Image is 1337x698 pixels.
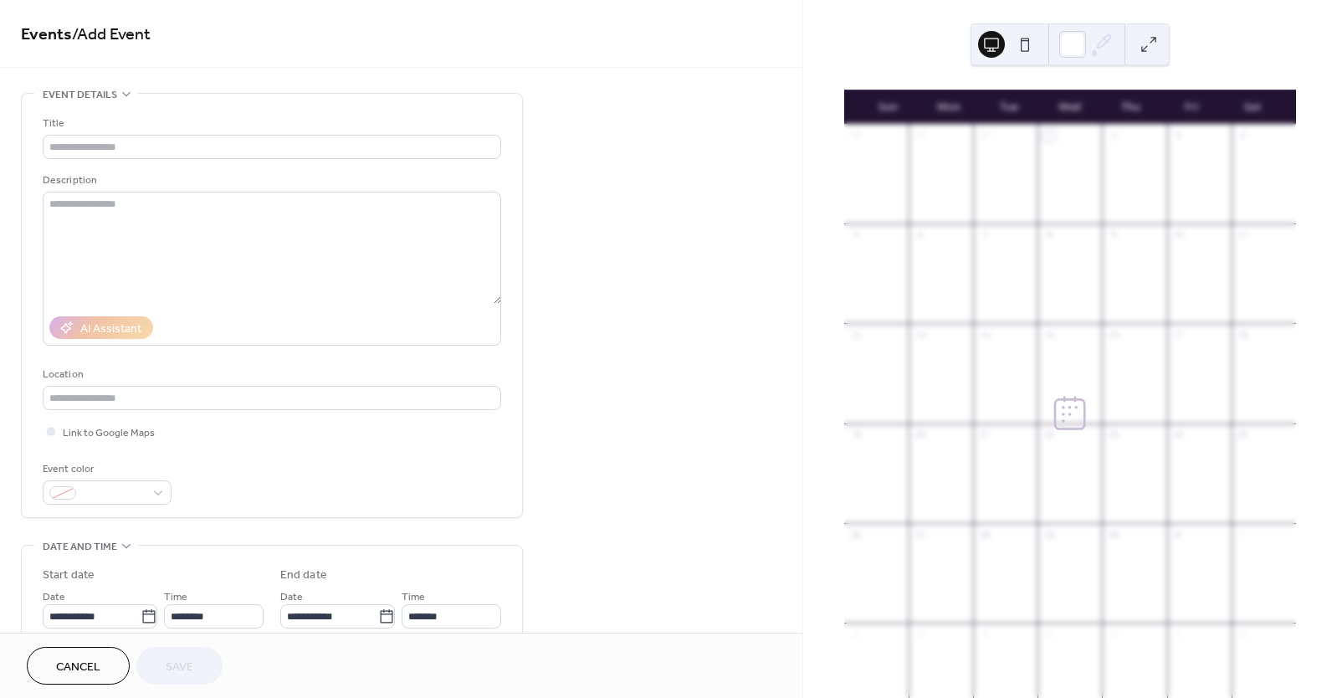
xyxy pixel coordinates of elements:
[918,90,979,124] div: Mon
[43,567,95,584] div: Start date
[978,328,991,341] div: 14
[43,366,498,383] div: Location
[1172,328,1185,341] div: 17
[1040,90,1101,124] div: Wed
[1237,129,1249,141] div: 4
[1161,90,1222,124] div: Fri
[914,528,926,541] div: 27
[1237,429,1249,441] div: 25
[280,588,303,606] span: Date
[1107,628,1119,640] div: 6
[1042,129,1055,141] div: 1
[43,460,168,478] div: Event color
[1237,628,1249,640] div: 8
[1042,528,1055,541] div: 29
[43,172,498,189] div: Description
[1172,129,1185,141] div: 3
[1172,429,1185,441] div: 24
[914,228,926,241] div: 6
[1042,328,1055,341] div: 15
[1042,429,1055,441] div: 22
[1107,528,1119,541] div: 30
[1172,628,1185,640] div: 7
[1100,90,1161,124] div: Thu
[849,628,862,640] div: 2
[63,424,155,442] span: Link to Google Maps
[72,18,151,51] span: / Add Event
[978,429,991,441] div: 21
[280,567,327,584] div: End date
[1107,328,1119,341] div: 16
[849,228,862,241] div: 5
[43,538,117,556] span: Date and time
[43,115,498,132] div: Title
[978,228,991,241] div: 7
[849,129,862,141] div: 28
[21,18,72,51] a: Events
[978,129,991,141] div: 30
[979,90,1040,124] div: Tue
[914,129,926,141] div: 29
[27,647,130,685] button: Cancel
[43,86,117,104] span: Event details
[1107,228,1119,241] div: 9
[914,628,926,640] div: 3
[43,588,65,606] span: Date
[1237,528,1249,541] div: 1
[1172,528,1185,541] div: 31
[858,90,919,124] div: Sun
[1042,228,1055,241] div: 8
[1222,90,1283,124] div: Sat
[849,429,862,441] div: 19
[849,328,862,341] div: 12
[1237,228,1249,241] div: 11
[978,528,991,541] div: 28
[849,528,862,541] div: 26
[1172,228,1185,241] div: 10
[978,628,991,640] div: 4
[1237,328,1249,341] div: 18
[914,429,926,441] div: 20
[56,659,100,676] span: Cancel
[164,588,187,606] span: Time
[914,328,926,341] div: 13
[1107,429,1119,441] div: 23
[1042,628,1055,640] div: 5
[1107,129,1119,141] div: 2
[402,588,425,606] span: Time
